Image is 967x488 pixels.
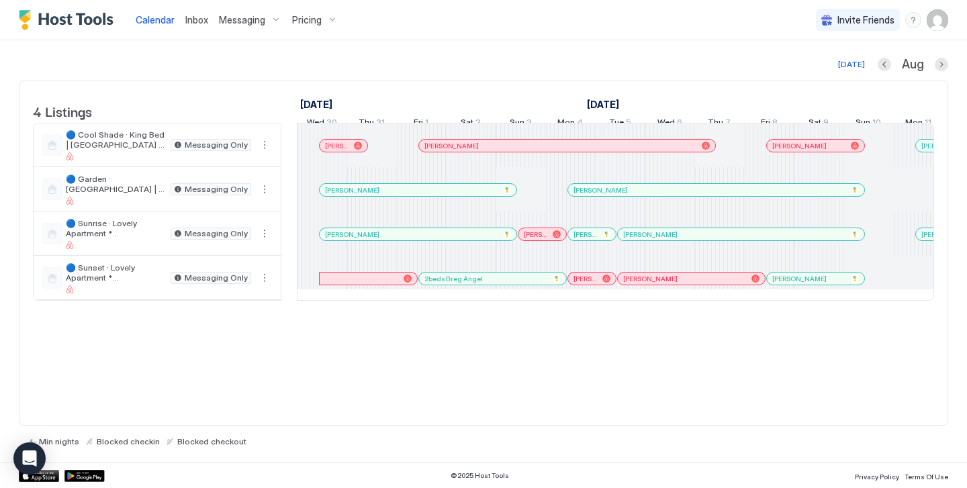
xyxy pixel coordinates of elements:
[905,117,923,131] span: Mon
[66,218,165,238] span: 🔵 Sunrise · Lovely Apartment *[GEOGRAPHIC_DATA] Best Locations *Sunrise
[425,117,428,131] span: 1
[526,117,532,131] span: 3
[823,117,829,131] span: 9
[359,117,374,131] span: Thu
[902,114,935,134] a: August 11, 2025
[626,117,631,131] span: 5
[185,13,208,27] a: Inbox
[325,142,349,150] span: [PERSON_NAME]
[257,270,273,286] button: More options
[257,181,273,197] div: menu
[13,442,46,475] div: Open Intercom Messenger
[878,58,891,71] button: Previous month
[573,186,628,195] span: [PERSON_NAME]
[185,14,208,26] span: Inbox
[136,14,175,26] span: Calendar
[424,275,483,283] span: 2bedsGreg Angel
[97,436,160,446] span: Blocked checkin
[66,174,165,194] span: 🔵 Garden · [GEOGRAPHIC_DATA] | [GEOGRAPHIC_DATA] *Best Downtown Locations (4)
[355,114,388,134] a: July 31, 2025
[410,114,432,134] a: August 1, 2025
[905,473,948,481] span: Terms Of Use
[257,226,273,242] div: menu
[609,117,624,131] span: Tue
[925,117,931,131] span: 11
[704,114,734,134] a: August 7, 2025
[64,470,105,482] a: Google Play Store
[623,275,678,283] span: [PERSON_NAME]
[307,117,324,131] span: Wed
[584,95,623,114] a: August 1, 2025
[19,10,120,30] a: Host Tools Logo
[292,14,322,26] span: Pricing
[66,130,165,150] span: 🔵 Cool Shade · King Bed | [GEOGRAPHIC_DATA] *Best Downtown Locations *Cool
[772,275,827,283] span: [PERSON_NAME]
[935,58,948,71] button: Next month
[66,262,165,283] span: 🔵 Sunset · Lovely Apartment *[GEOGRAPHIC_DATA] Best Locations *Sunset
[805,114,832,134] a: August 9, 2025
[510,117,524,131] span: Sun
[414,117,423,131] span: Fri
[325,186,379,195] span: [PERSON_NAME]
[257,270,273,286] div: menu
[856,117,870,131] span: Sun
[855,469,899,483] a: Privacy Policy
[424,142,479,150] span: [PERSON_NAME]
[257,226,273,242] button: More options
[809,117,821,131] span: Sat
[136,13,175,27] a: Calendar
[905,469,948,483] a: Terms Of Use
[376,117,385,131] span: 31
[927,9,948,31] div: User profile
[451,471,509,480] span: © 2025 Host Tools
[39,436,79,446] span: Min nights
[257,137,273,153] button: More options
[326,117,337,131] span: 30
[772,142,827,150] span: [PERSON_NAME]
[177,436,246,446] span: Blocked checkout
[554,114,586,134] a: August 4, 2025
[557,117,575,131] span: Mon
[855,473,899,481] span: Privacy Policy
[33,101,92,121] span: 4 Listings
[573,275,597,283] span: [PERSON_NAME]
[761,117,770,131] span: Fri
[304,114,340,134] a: July 30, 2025
[524,230,547,239] span: [PERSON_NAME]
[725,117,731,131] span: 7
[838,58,865,70] div: [DATE]
[654,114,686,134] a: August 6, 2025
[325,230,379,239] span: [PERSON_NAME]
[257,181,273,197] button: More options
[657,117,675,131] span: Wed
[257,137,273,153] div: menu
[623,230,678,239] span: [PERSON_NAME]
[461,117,473,131] span: Sat
[577,117,583,131] span: 4
[772,117,778,131] span: 8
[506,114,535,134] a: August 3, 2025
[902,57,924,72] span: Aug
[606,114,635,134] a: August 5, 2025
[19,470,59,482] a: App Store
[677,117,682,131] span: 6
[837,14,894,26] span: Invite Friends
[475,117,481,131] span: 2
[905,12,921,28] div: menu
[757,114,781,134] a: August 8, 2025
[457,114,484,134] a: August 2, 2025
[297,95,336,114] a: July 30, 2025
[708,117,723,131] span: Thu
[219,14,265,26] span: Messaging
[852,114,884,134] a: August 10, 2025
[872,117,881,131] span: 10
[836,56,867,72] button: [DATE]
[573,230,597,239] span: [PERSON_NAME]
